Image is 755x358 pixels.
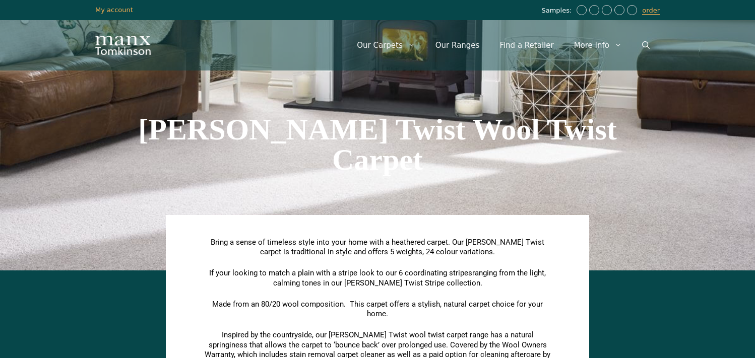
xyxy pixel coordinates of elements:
[95,6,133,14] a: My account
[425,30,490,60] a: Our Ranges
[204,300,551,319] p: Made from an 80/20 wool composition. This carpet offers a stylish, natural carpet choice for your...
[489,30,563,60] a: Find a Retailer
[564,30,632,60] a: More Info
[273,268,546,288] span: ranging from the light, calming tones in our [PERSON_NAME] Twist Stripe collection.
[204,238,551,257] p: Bring a sense of timeless style into your home with a heathered carpet. Our [PERSON_NAME] Twist c...
[642,7,660,15] a: order
[204,268,551,288] p: If your looking to match a plain with a stripe look to our 6 coordinating stripes
[95,114,660,175] h1: [PERSON_NAME] Twist Wool Twist Carpet
[541,7,574,15] span: Samples:
[347,30,425,60] a: Our Carpets
[347,30,660,60] nav: Primary
[632,30,660,60] a: Open Search Bar
[95,36,151,55] img: Manx Tomkinson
